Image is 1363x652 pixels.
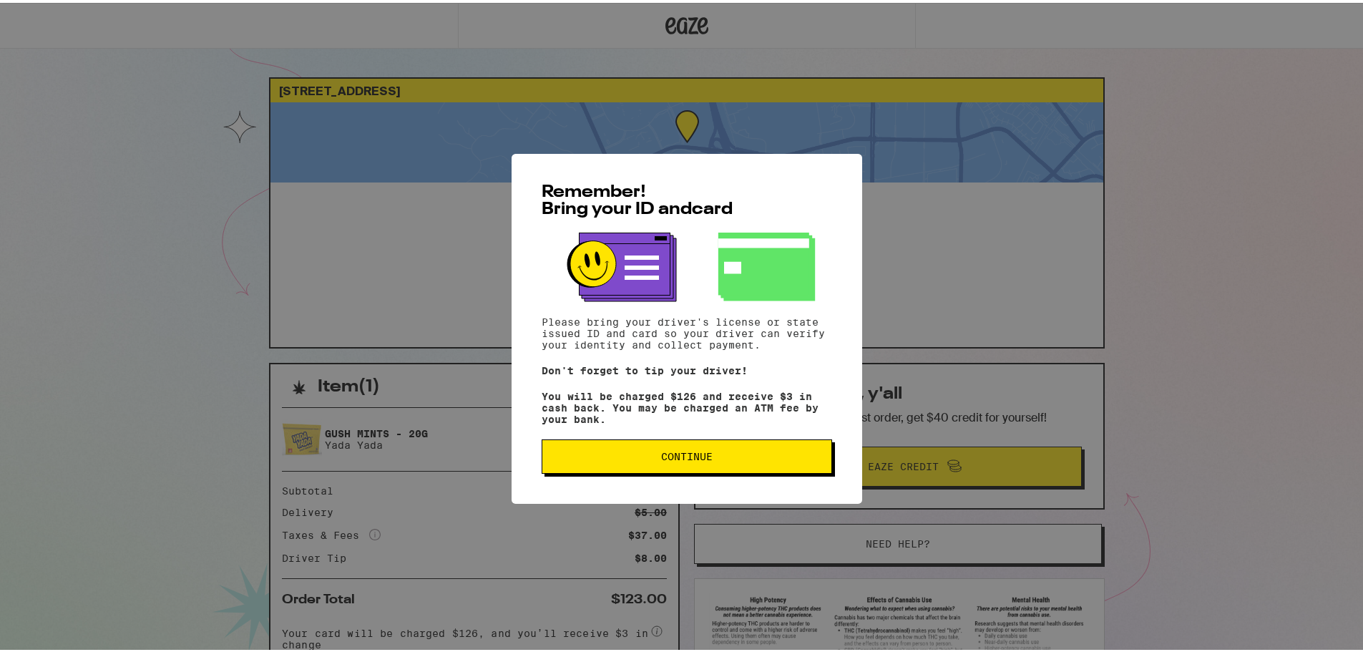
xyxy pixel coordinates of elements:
button: Continue [542,437,832,471]
p: Don't forget to tip your driver! [542,362,832,374]
p: You will be charged $126 and receive $3 in cash back. You may be charged an ATM fee by your bank. [542,388,832,422]
span: Hi. Need any help? [9,10,103,21]
p: Please bring your driver's license or state issued ID and card so your driver can verify your ide... [542,313,832,348]
span: Remember! Bring your ID and card [542,181,733,215]
span: Continue [661,449,713,459]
